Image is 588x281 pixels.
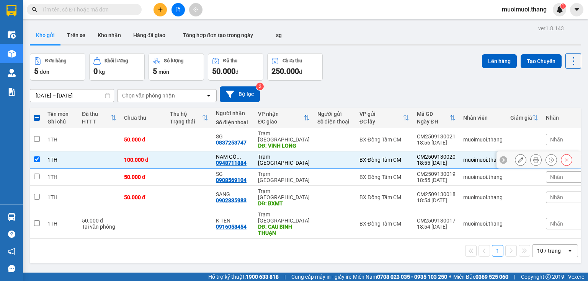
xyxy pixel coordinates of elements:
[258,171,310,183] div: Trạm [GEOGRAPHIC_DATA]
[149,53,204,81] button: Số lượng5món
[482,54,517,68] button: Lên hàng
[93,67,98,76] span: 0
[463,221,503,227] div: muoimuoi.thang
[208,273,279,281] span: Hỗ trợ kỹ thuật:
[8,50,16,58] img: warehouse-icon
[417,133,456,140] div: CM2509130021
[317,111,352,117] div: Người gửi
[30,89,114,102] input: Select a date range.
[166,108,212,128] th: Toggle SortBy
[164,58,183,63] div: Số lượng
[237,154,241,160] span: ...
[47,111,74,117] div: Tên món
[189,3,203,16] button: aim
[175,7,181,12] span: file-add
[562,3,564,9] span: 1
[417,218,456,224] div: CM2509130017
[359,194,409,200] div: BX Đồng Tâm CM
[317,119,352,125] div: Số điện thoại
[47,174,74,180] div: 1TH
[223,58,237,63] div: Đã thu
[47,136,74,143] div: 1TH
[212,67,235,76] span: 50.000
[124,136,162,143] div: 50.000 đ
[556,6,563,13] img: icon-new-feature
[8,31,16,39] img: warehouse-icon
[258,111,304,117] div: VP nhận
[154,3,167,16] button: plus
[475,274,508,280] strong: 0369 525 060
[453,273,508,281] span: Miền Bắc
[359,111,403,117] div: VP gửi
[30,53,85,81] button: Đơn hàng5đơn
[284,273,286,281] span: |
[246,274,279,280] strong: 1900 633 818
[99,69,105,75] span: kg
[492,245,503,257] button: 1
[546,274,551,279] span: copyright
[506,108,542,128] th: Toggle SortBy
[82,111,110,117] div: Đã thu
[8,213,16,221] img: warehouse-icon
[276,32,282,38] span: sg
[91,26,127,44] button: Kho nhận
[122,92,175,99] div: Chọn văn phòng nhận
[299,69,302,75] span: đ
[538,24,564,32] div: ver 1.8.143
[127,26,171,44] button: Hàng đã giao
[8,265,15,272] span: message
[567,248,573,254] svg: open
[30,26,61,44] button: Kho gửi
[40,69,49,75] span: đơn
[353,273,447,281] span: Miền Nam
[417,154,456,160] div: CM2509130020
[206,93,212,99] svg: open
[216,110,250,116] div: Người nhận
[417,160,456,166] div: 18:55 [DATE]
[82,119,110,125] div: HTTT
[417,171,456,177] div: CM2509130019
[359,157,409,163] div: BX Đồng Tâm CM
[8,69,16,77] img: warehouse-icon
[170,111,202,117] div: Thu hộ
[356,108,413,128] th: Toggle SortBy
[417,191,456,197] div: CM2509130018
[514,273,515,281] span: |
[417,177,456,183] div: 18:55 [DATE]
[124,174,162,180] div: 50.000 đ
[153,67,157,76] span: 5
[7,5,16,16] img: logo-vxr
[220,86,260,102] button: Bộ lọc
[510,115,532,121] div: Giảm giá
[235,69,238,75] span: đ
[570,3,583,16] button: caret-down
[417,119,449,125] div: Ngày ĐH
[521,54,562,68] button: Tạo Chuyến
[359,119,403,125] div: ĐC lấy
[258,224,310,236] div: DĐ: CAU BINH THUẠN
[45,58,66,63] div: Đơn hàng
[256,83,264,90] sup: 2
[8,231,15,238] span: question-circle
[417,224,456,230] div: 18:54 [DATE]
[158,7,163,12] span: plus
[82,218,116,224] div: 50.000 đ
[216,177,247,183] div: 0908569104
[105,58,128,63] div: Khối lượng
[377,274,447,280] strong: 0708 023 035 - 0935 103 250
[61,26,91,44] button: Trên xe
[158,69,169,75] span: món
[463,194,503,200] div: muoimuoi.thang
[89,53,145,81] button: Khối lượng0kg
[291,273,351,281] span: Cung cấp máy in - giấy in:
[216,160,247,166] div: 0948711884
[463,157,503,163] div: muoimuoi.thang
[417,197,456,203] div: 18:54 [DATE]
[359,174,409,180] div: BX Đồng Tâm CM
[417,140,456,146] div: 18:56 [DATE]
[216,140,247,146] div: 0837253747
[32,7,37,12] span: search
[216,154,250,160] div: NAM GÒ CÔNG
[216,197,247,203] div: 0902835983
[537,247,561,255] div: 10 / trang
